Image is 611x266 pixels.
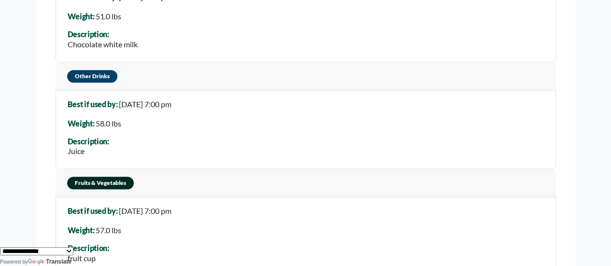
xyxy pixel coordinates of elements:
span: Chocolate white milk [68,40,138,49]
span: 57.0 lbs [96,225,121,235]
img: Google Translate [28,259,46,266]
div: Description: [68,244,109,252]
a: Other Drinks [56,62,556,90]
span: Fruits & Vegetables [67,177,134,189]
span: Weight: [68,225,95,235]
span: Other Drinks [67,70,117,83]
span: [DATE] 7:00 pm [119,99,171,109]
span: Weight: [68,119,95,128]
span: 58.0 lbs [96,119,121,128]
a: Translate [28,258,71,265]
span: Best if used by: [68,99,118,109]
span: 51.0 lbs [96,12,121,21]
span: Weight: [68,12,95,21]
div: Description: [68,30,138,39]
div: Description: [68,137,109,146]
span: Best if used by: [68,206,118,215]
span: Juice [68,146,85,155]
span: [DATE] 7:00 pm [119,206,171,215]
a: Fruits & Vegetables [56,169,556,197]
